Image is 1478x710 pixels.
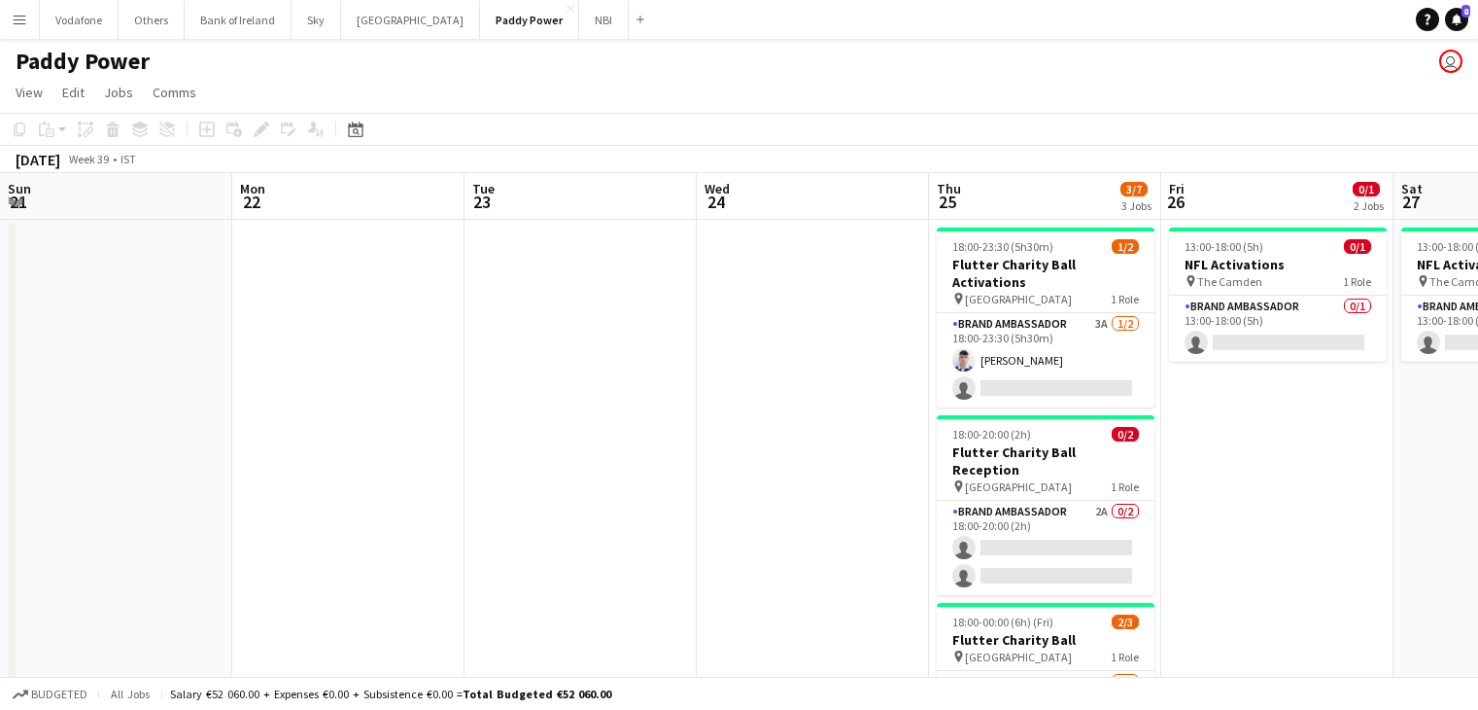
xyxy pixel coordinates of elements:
span: 27 [1398,191,1423,213]
span: Tue [472,180,495,197]
span: 25 [934,191,961,213]
div: Salary €52 060.00 + Expenses €0.00 + Subsistence €0.00 = [170,687,611,701]
span: [GEOGRAPHIC_DATA] [965,292,1072,306]
app-card-role: Brand Ambassador2A0/218:00-20:00 (2h) [937,501,1154,595]
span: All jobs [107,687,154,701]
span: 24 [702,191,730,213]
span: Edit [62,84,85,101]
span: The Camden [1197,274,1262,289]
span: Comms [153,84,196,101]
span: 26 [1166,191,1185,213]
app-job-card: 18:00-23:30 (5h30m)1/2Flutter Charity Ball Activations [GEOGRAPHIC_DATA]1 RoleBrand Ambassador3A1... [937,228,1154,408]
a: Comms [145,80,204,105]
h3: Flutter Charity Ball [937,631,1154,649]
span: 0/1 [1353,182,1380,196]
span: Budgeted [31,688,87,701]
span: 2/3 [1112,615,1139,629]
span: [GEOGRAPHIC_DATA] [965,479,1072,494]
button: NBI [579,1,629,39]
span: 1 Role [1111,650,1139,664]
span: 1/2 [1112,239,1139,254]
button: Sky [292,1,341,39]
span: Wed [705,180,730,197]
span: 1 Role [1111,479,1139,494]
span: 18:00-20:00 (2h) [952,427,1031,442]
button: Others [119,1,185,39]
app-job-card: 13:00-18:00 (5h)0/1NFL Activations The Camden1 RoleBrand Ambassador0/113:00-18:00 (5h) [1169,228,1387,362]
a: Jobs [96,80,141,105]
app-user-avatar: Katie Shovlin [1439,50,1462,73]
span: Total Budgeted €52 060.00 [463,687,611,701]
span: 0/2 [1112,427,1139,442]
span: 0/1 [1344,239,1371,254]
span: 1 Role [1111,292,1139,306]
div: IST [120,152,136,166]
a: Edit [54,80,92,105]
span: Mon [240,180,265,197]
button: [GEOGRAPHIC_DATA] [341,1,480,39]
app-card-role: Brand Ambassador0/113:00-18:00 (5h) [1169,296,1387,362]
a: 8 [1445,8,1468,31]
span: 8 [1461,5,1470,18]
button: Budgeted [10,684,90,705]
div: [DATE] [16,150,60,169]
button: Bank of Ireland [185,1,292,39]
span: 13:00-18:00 (5h) [1185,239,1263,254]
span: 1 Role [1343,274,1371,289]
span: 21 [5,191,31,213]
span: 23 [469,191,495,213]
span: Week 39 [64,152,113,166]
span: Jobs [104,84,133,101]
h3: Flutter Charity Ball Reception [937,444,1154,479]
h1: Paddy Power [16,47,150,76]
h3: Flutter Charity Ball Activations [937,256,1154,291]
span: Thu [937,180,961,197]
span: Sat [1401,180,1423,197]
button: Paddy Power [480,1,579,39]
div: 3 Jobs [1121,198,1151,213]
span: Fri [1169,180,1185,197]
span: 18:00-00:00 (6h) (Fri) [952,615,1053,629]
span: 3/7 [1120,182,1148,196]
span: 18:00-23:30 (5h30m) [952,239,1053,254]
span: Sun [8,180,31,197]
span: View [16,84,43,101]
h3: NFL Activations [1169,256,1387,273]
app-job-card: 18:00-20:00 (2h)0/2Flutter Charity Ball Reception [GEOGRAPHIC_DATA]1 RoleBrand Ambassador2A0/218:... [937,415,1154,595]
span: 22 [237,191,265,213]
button: Vodafone [40,1,119,39]
app-card-role: Brand Ambassador3A1/218:00-23:30 (5h30m)[PERSON_NAME] [937,313,1154,408]
div: 2 Jobs [1354,198,1384,213]
span: [GEOGRAPHIC_DATA] [965,650,1072,664]
a: View [8,80,51,105]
